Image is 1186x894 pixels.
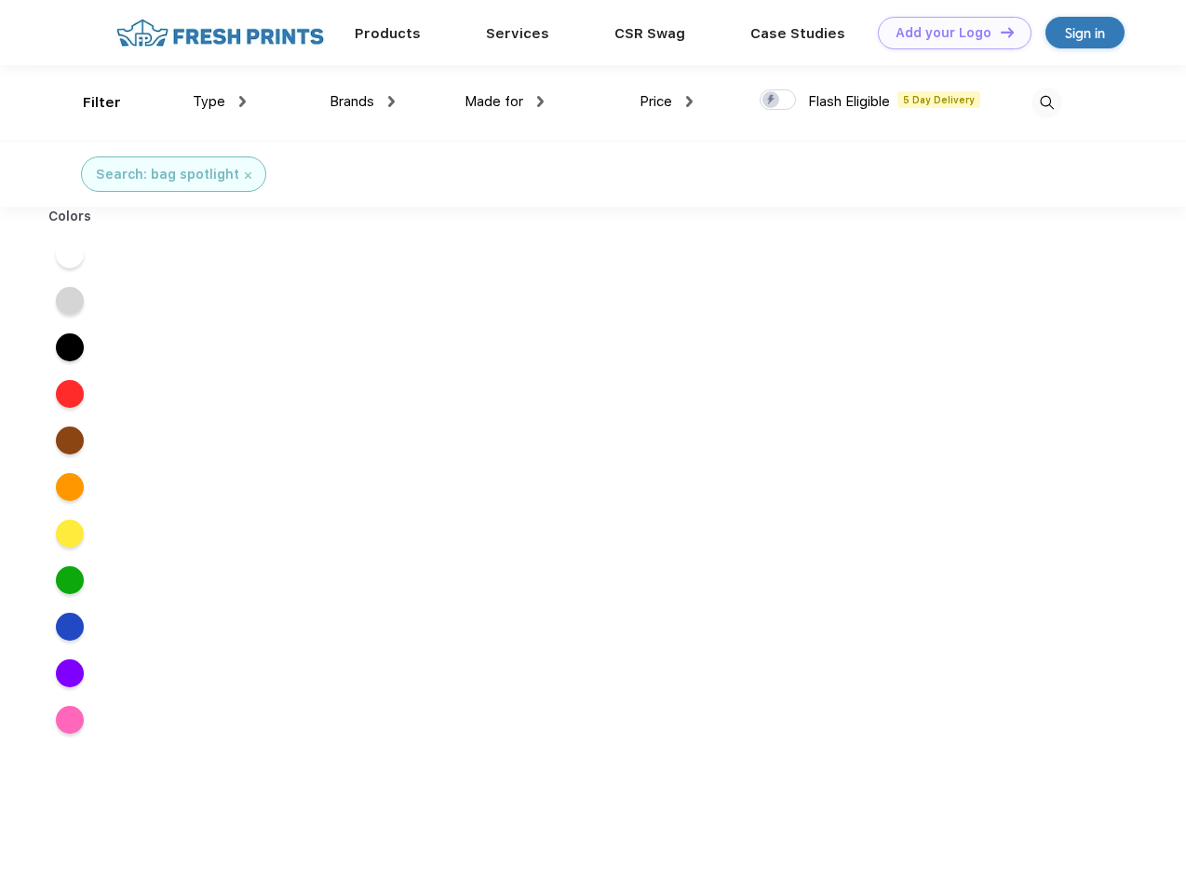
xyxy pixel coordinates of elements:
[640,93,672,110] span: Price
[111,17,330,49] img: fo%20logo%202.webp
[897,91,980,108] span: 5 Day Delivery
[537,96,544,107] img: dropdown.png
[239,96,246,107] img: dropdown.png
[34,207,106,226] div: Colors
[808,93,890,110] span: Flash Eligible
[1045,17,1125,48] a: Sign in
[1031,88,1062,118] img: desktop_search.svg
[96,165,239,184] div: Search: bag spotlight
[1065,22,1105,44] div: Sign in
[686,96,693,107] img: dropdown.png
[330,93,374,110] span: Brands
[896,25,991,41] div: Add your Logo
[355,25,421,42] a: Products
[388,96,395,107] img: dropdown.png
[465,93,523,110] span: Made for
[193,93,225,110] span: Type
[83,92,121,114] div: Filter
[245,172,251,179] img: filter_cancel.svg
[1001,27,1014,37] img: DT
